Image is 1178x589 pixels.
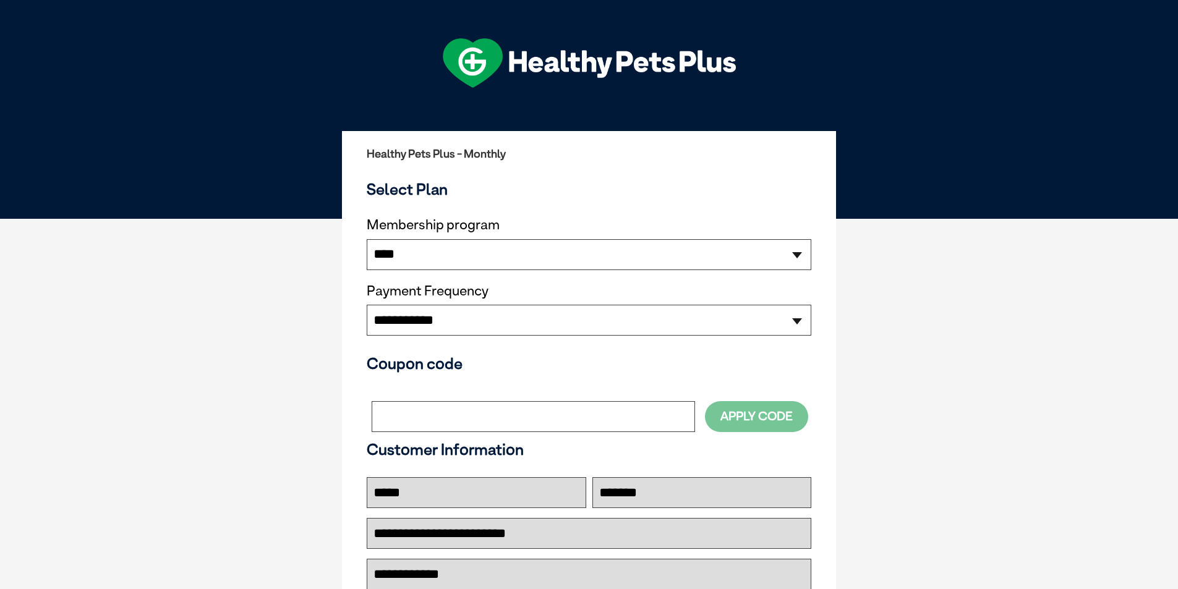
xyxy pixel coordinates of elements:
label: Membership program [367,217,811,233]
h2: Healthy Pets Plus - Monthly [367,148,811,160]
img: hpp-logo-landscape-green-white.png [443,38,736,88]
button: Apply Code [705,401,808,431]
h3: Select Plan [367,180,811,198]
h3: Customer Information [367,440,811,459]
label: Payment Frequency [367,283,489,299]
h3: Coupon code [367,354,811,373]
